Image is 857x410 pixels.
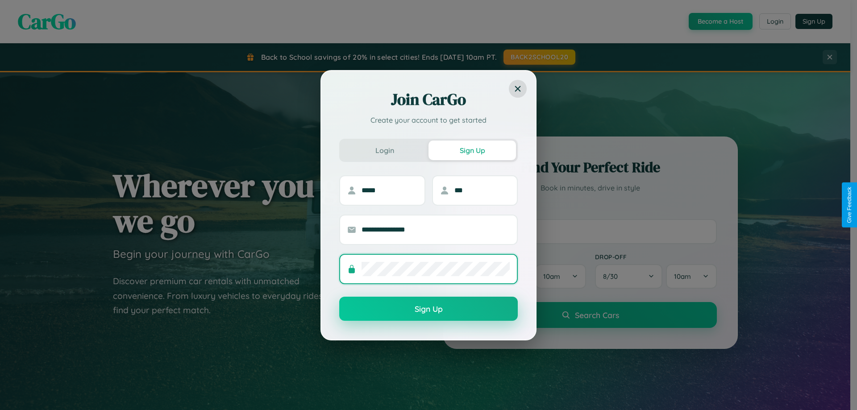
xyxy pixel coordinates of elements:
[428,141,516,160] button: Sign Up
[341,141,428,160] button: Login
[339,89,518,110] h2: Join CarGo
[846,187,853,223] div: Give Feedback
[339,297,518,321] button: Sign Up
[339,115,518,125] p: Create your account to get started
